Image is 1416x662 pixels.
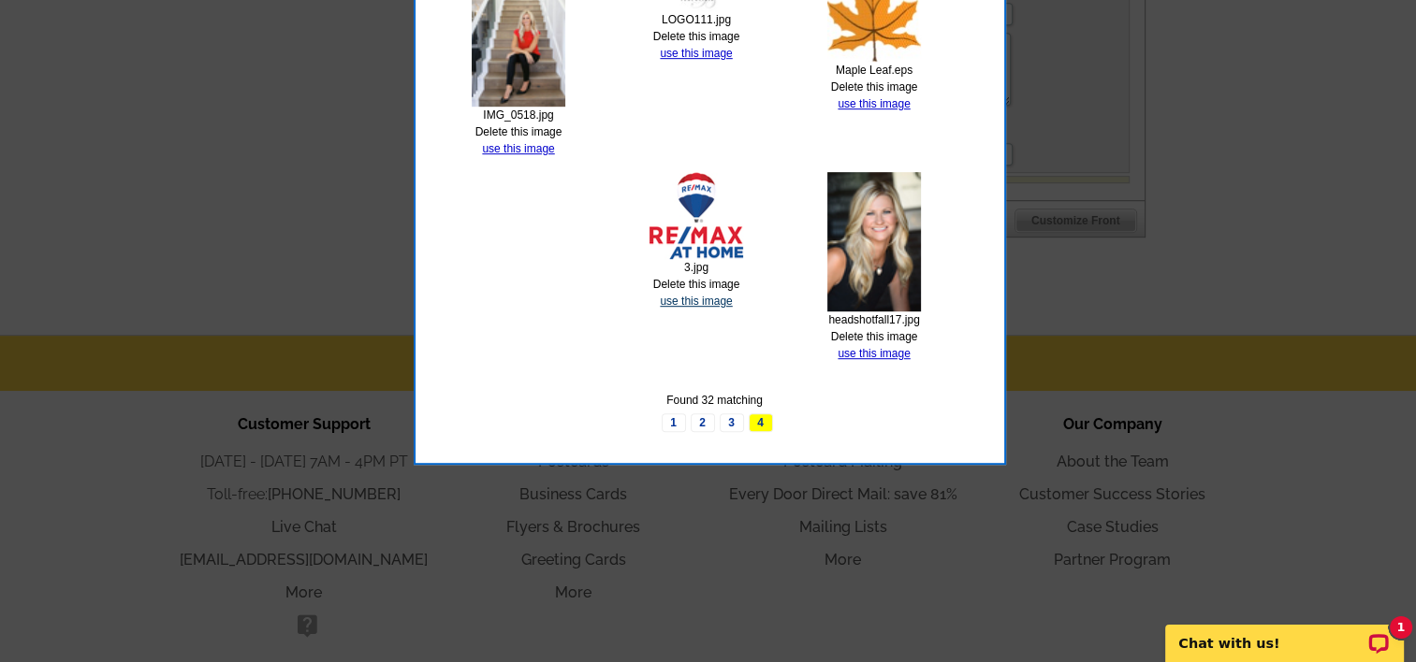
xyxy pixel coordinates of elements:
[653,30,740,43] a: Delete this image
[650,172,743,259] img: thumb-5ef675591ca92.jpg
[430,392,1000,409] div: Found 32 matching
[691,413,715,432] a: 2
[831,80,918,94] a: Delete this image
[460,107,577,123] div: IMG_0518.jpg
[660,295,732,308] a: use this image
[660,47,732,60] a: use this image
[482,142,554,155] a: use this image
[475,125,562,138] a: Delete this image
[815,62,933,79] div: Maple Leaf.eps
[749,413,773,432] span: 4
[815,311,933,328] div: headshotfall17.jpg
[637,259,755,276] div: 3.jpg
[653,278,740,291] a: Delete this image
[827,172,921,311] img: thumb-5ef67519041b9.jpg
[838,347,910,360] a: use this image
[720,413,744,432] a: 3
[637,11,755,28] div: LOGO111.jpg
[1153,603,1416,662] iframe: LiveChat chat widget
[838,97,910,110] a: use this image
[831,330,918,343] a: Delete this image
[662,413,686,432] a: 1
